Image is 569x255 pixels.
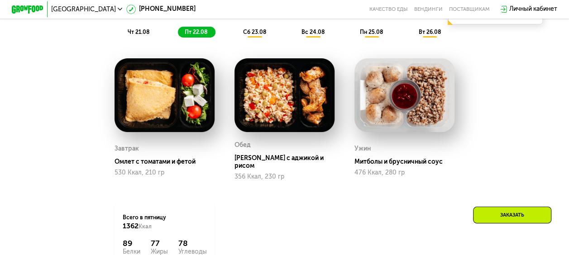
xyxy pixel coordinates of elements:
[360,29,383,35] span: пн 25.08
[234,139,251,151] div: Обед
[354,143,371,155] div: Ужин
[126,5,196,14] a: [PHONE_NUMBER]
[115,169,215,176] div: 530 Ккал, 210 гр
[234,173,335,180] div: 356 Ккал, 230 гр
[115,143,139,155] div: Завтрак
[178,249,207,255] div: Углеводы
[178,239,207,249] div: 78
[354,169,454,176] div: 476 Ккал, 280 гр
[151,249,168,255] div: Жиры
[123,249,140,255] div: Белки
[234,154,341,170] div: [PERSON_NAME] с аджикой и рисом
[139,223,152,230] span: Ккал
[301,29,325,35] span: вс 24.08
[115,158,221,165] div: Омлет с томатами и фетой
[449,6,490,13] div: поставщикам
[123,222,139,230] span: 1362
[51,6,115,13] span: [GEOGRAPHIC_DATA]
[128,29,149,35] span: чт 21.08
[509,5,557,14] div: Личный кабинет
[243,29,266,35] span: сб 23.08
[369,6,408,13] a: Качество еды
[185,29,207,35] span: пт 22.08
[354,158,461,165] div: Митболы и брусничный соус
[473,207,551,223] div: Заказать
[151,239,168,249] div: 77
[418,29,440,35] span: вт 26.08
[123,214,207,231] div: Всего в пятницу
[414,6,443,13] a: Вендинги
[123,239,140,249] div: 89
